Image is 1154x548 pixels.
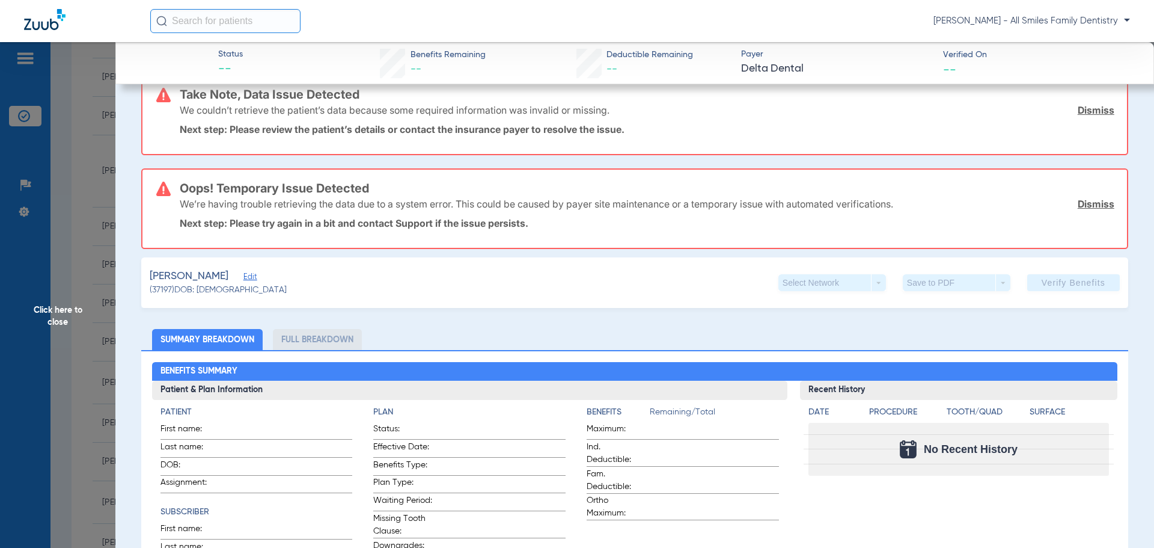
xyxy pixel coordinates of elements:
[1030,406,1109,419] h4: Surface
[180,217,1114,229] p: Next step: Please try again in a bit and contact Support if the issue persists.
[160,423,219,439] span: First name:
[180,182,1114,194] h3: Oops! Temporary Issue Detected
[180,104,609,116] p: We couldn’t retrieve the patient’s data because some required information was invalid or missing.
[160,506,353,519] h4: Subscriber
[152,362,1118,381] h2: Benefits Summary
[160,406,353,419] h4: Patient
[943,49,1135,61] span: Verified On
[587,406,650,423] app-breakdown-title: Benefits
[180,198,893,210] p: We’re having trouble retrieving the data due to a system error. This could be caused by payer sit...
[587,494,646,520] span: Ortho Maximum:
[156,88,171,102] img: error-icon
[808,406,859,423] app-breakdown-title: Date
[150,269,228,284] span: [PERSON_NAME]
[606,64,617,75] span: --
[373,423,432,439] span: Status:
[150,284,287,297] span: (37197) DOB: [DEMOGRAPHIC_DATA]
[160,476,219,493] span: Assignment:
[947,406,1026,419] h4: Tooth/Quad
[587,468,646,493] span: Fam. Deductible:
[373,513,432,538] span: Missing Tooth Clause:
[869,406,942,423] app-breakdown-title: Procedure
[373,459,432,475] span: Benefits Type:
[152,329,263,350] li: Summary Breakdown
[273,329,362,350] li: Full Breakdown
[587,423,646,439] span: Maximum:
[156,182,171,196] img: error-icon
[741,48,933,61] span: Payer
[411,64,421,75] span: --
[373,476,432,493] span: Plan Type:
[160,441,219,457] span: Last name:
[218,61,243,78] span: --
[1030,406,1109,423] app-breakdown-title: Surface
[808,406,859,419] h4: Date
[218,48,243,61] span: Status
[606,49,693,61] span: Deductible Remaining
[947,406,1026,423] app-breakdown-title: Tooth/Quad
[160,459,219,475] span: DOB:
[152,381,787,400] h3: Patient & Plan Information
[900,440,917,458] img: Calendar
[1078,104,1114,116] a: Dismiss
[1078,198,1114,210] a: Dismiss
[373,494,432,511] span: Waiting Period:
[924,443,1018,455] span: No Recent History
[1094,490,1154,548] iframe: Chat Widget
[800,381,1118,400] h3: Recent History
[741,61,933,76] span: Delta Dental
[160,523,219,539] span: First name:
[411,49,486,61] span: Benefits Remaining
[180,123,1114,135] p: Next step: Please review the patient’s details or contact the insurance payer to resolve the issue.
[943,63,956,75] span: --
[243,272,254,284] span: Edit
[373,441,432,457] span: Effective Date:
[650,406,779,423] span: Remaining/Total
[156,16,167,26] img: Search Icon
[180,88,1114,100] h3: Take Note, Data Issue Detected
[869,406,942,419] h4: Procedure
[150,9,301,33] input: Search for patients
[933,15,1130,27] span: [PERSON_NAME] - All Smiles Family Dentistry
[24,9,66,30] img: Zuub Logo
[587,406,650,419] h4: Benefits
[587,441,646,466] span: Ind. Deductible:
[373,406,566,419] h4: Plan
